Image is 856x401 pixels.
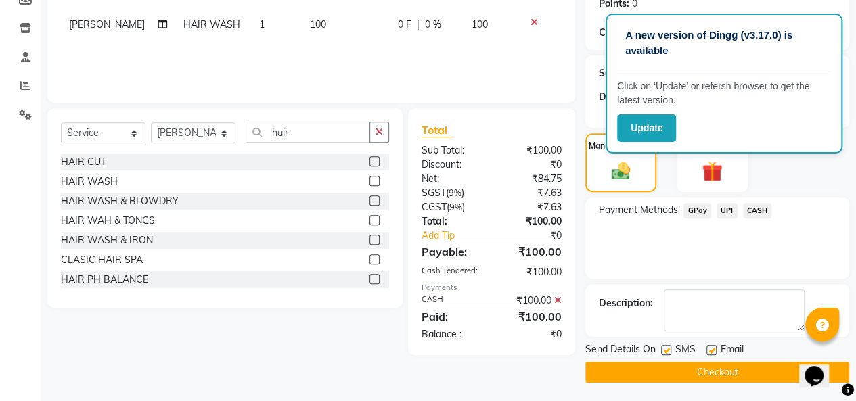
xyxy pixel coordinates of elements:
span: 0 F [398,18,411,32]
div: ₹100.00 [491,243,572,260]
div: ( ) [411,200,492,214]
div: HAIR CUT [61,155,106,169]
div: HAIR WAH & TONGS [61,214,155,228]
a: Add Tip [411,229,505,243]
div: ₹100.00 [491,265,572,279]
div: Paid: [411,308,492,325]
img: _gift.svg [696,159,729,184]
div: Cash Tendered: [411,265,492,279]
span: 9% [449,202,462,212]
div: Payable: [411,243,492,260]
input: Search or Scan [246,122,370,143]
span: CGST [422,201,447,213]
div: Balance : [411,327,492,341]
span: CASH [743,203,772,218]
div: Payments [422,282,562,293]
div: ₹7.63 [491,186,572,200]
iframe: chat widget [799,347,842,387]
span: 0 % [425,18,441,32]
div: ₹100.00 [491,143,572,158]
div: ₹100.00 [491,293,572,308]
p: Click on ‘Update’ or refersh browser to get the latest version. [617,79,831,108]
span: | [417,18,420,32]
div: Discount: [411,158,492,172]
div: HAIR WASH & BLOWDRY [61,194,179,208]
div: ₹100.00 [491,308,572,325]
div: Net: [411,172,492,186]
button: Update [617,114,676,142]
div: ₹84.75 [491,172,572,186]
div: Total: [411,214,492,229]
div: ₹0 [491,327,572,341]
span: Payment Methods [599,203,678,217]
div: ₹0 [505,229,572,243]
span: GPay [683,203,711,218]
div: Description: [599,296,653,310]
span: Email [721,342,744,359]
div: Discount: [599,90,641,104]
div: ₹7.63 [491,200,572,214]
div: ₹100.00 [491,214,572,229]
span: 100 [310,18,326,30]
div: ( ) [411,186,492,200]
div: HAIR PH BALANCE [61,273,148,287]
span: UPI [717,203,738,218]
span: 1 [259,18,265,30]
p: A new version of Dingg (v3.17.0) is available [625,28,823,58]
span: SGST [422,187,446,199]
div: Service Total: [599,66,660,80]
span: Send Details On [585,342,656,359]
span: [PERSON_NAME] [69,18,145,30]
img: _cash.svg [606,160,637,182]
div: Coupon Code [599,26,678,40]
div: Sub Total: [411,143,492,158]
span: Total [422,123,453,137]
div: ₹0 [491,158,572,172]
button: Checkout [585,362,849,383]
div: CLASIC HAIR SPA [61,253,143,267]
span: 100 [471,18,487,30]
span: 9% [449,187,461,198]
span: SMS [675,342,696,359]
div: CASH [411,293,492,308]
div: HAIR WASH & IRON [61,233,153,247]
span: HAIR WASH [183,18,240,30]
label: Manual Payment [589,140,654,152]
div: HAIR WASH [61,174,118,189]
